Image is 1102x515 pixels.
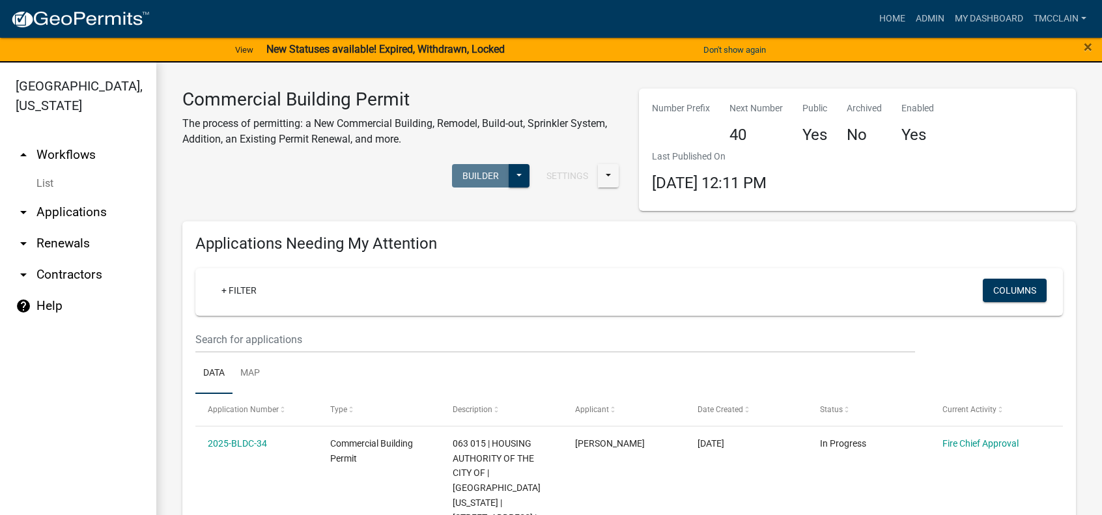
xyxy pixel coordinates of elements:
datatable-header-cell: Description [440,394,563,425]
a: Admin [911,7,950,31]
h4: Yes [901,126,934,145]
datatable-header-cell: Current Activity [930,394,1053,425]
i: arrow_drop_down [16,267,31,283]
button: Don't show again [698,39,771,61]
span: chris salyers [575,438,645,449]
span: Type [330,405,347,414]
datatable-header-cell: Application Number [195,394,318,425]
button: Settings [536,164,599,188]
a: tmcclain [1028,7,1092,31]
strong: New Statuses available! Expired, Withdrawn, Locked [266,43,505,55]
p: Number Prefix [652,102,710,115]
span: Current Activity [942,405,996,414]
span: 07/10/2025 [698,438,724,449]
i: arrow_drop_down [16,204,31,220]
p: Archived [847,102,882,115]
i: arrow_drop_up [16,147,31,163]
p: Enabled [901,102,934,115]
h4: Yes [802,126,827,145]
input: Search for applications [195,326,915,353]
a: Home [874,7,911,31]
a: 2025-BLDC-34 [208,438,267,449]
datatable-header-cell: Applicant [563,394,685,425]
h3: Commercial Building Permit [182,89,619,111]
span: Status [820,405,843,414]
h4: Applications Needing My Attention [195,234,1063,253]
span: [DATE] 12:11 PM [652,174,767,192]
i: help [16,298,31,314]
a: Fire Chief Approval [942,438,1019,449]
p: Next Number [729,102,783,115]
datatable-header-cell: Type [318,394,440,425]
i: arrow_drop_down [16,236,31,251]
datatable-header-cell: Date Created [685,394,808,425]
span: Commercial Building Permit [330,438,413,464]
span: Date Created [698,405,743,414]
a: Data [195,353,233,395]
span: Description [453,405,492,414]
a: My Dashboard [950,7,1028,31]
p: Last Published On [652,150,767,163]
h4: 40 [729,126,783,145]
span: In Progress [820,438,866,449]
span: Applicant [575,405,609,414]
a: View [230,39,259,61]
datatable-header-cell: Status [808,394,930,425]
button: Close [1084,39,1092,55]
button: Columns [983,279,1047,302]
p: The process of permitting: a New Commercial Building, Remodel, Build-out, Sprinkler System, Addit... [182,116,619,147]
a: + Filter [211,279,267,302]
h4: No [847,126,882,145]
span: × [1084,38,1092,56]
a: Map [233,353,268,395]
p: Public [802,102,827,115]
button: Builder [452,164,509,188]
span: Application Number [208,405,279,414]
